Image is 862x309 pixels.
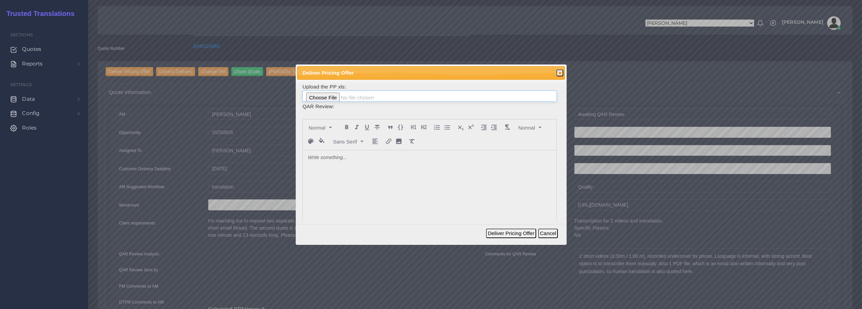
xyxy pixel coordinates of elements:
[2,8,75,19] a: Trusted Translations
[538,229,558,238] button: Cancel
[10,82,32,87] span: Settings
[22,45,41,53] span: Quotes
[10,32,33,37] span: Sections
[22,60,43,67] span: Reports
[486,229,536,238] button: Deliver Pricing Offer
[5,106,83,120] a: Config
[22,95,35,103] span: Data
[5,92,83,106] a: Data
[302,82,557,102] td: Upload the PP xls:
[302,102,557,111] td: QAR Review:
[302,69,534,77] span: Deliver Pricing Offer
[5,42,83,56] a: Quotes
[5,57,83,71] a: Reports
[5,121,83,135] a: Roles
[22,124,37,132] span: Roles
[22,110,40,117] span: Config
[2,9,75,18] h2: Trusted Translations
[556,70,563,76] button: Close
